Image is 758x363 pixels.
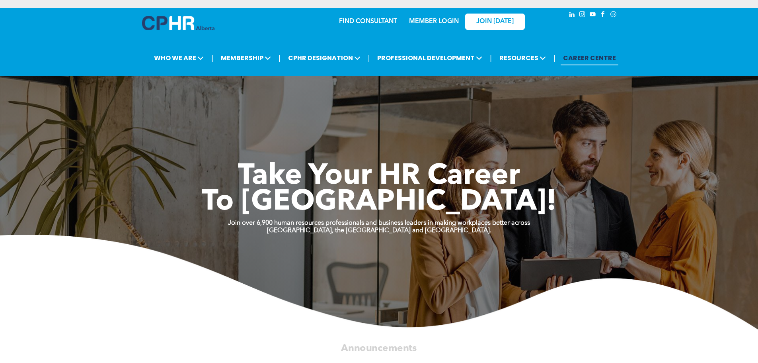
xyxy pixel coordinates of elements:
li: | [211,50,213,66]
a: FIND CONSULTANT [339,18,397,25]
li: | [368,50,370,66]
a: facebook [599,10,608,21]
img: A blue and white logo for cp alberta [142,16,214,30]
a: linkedin [568,10,577,21]
span: WHO WE ARE [152,51,206,65]
span: MEMBERSHIP [218,51,273,65]
a: Social network [609,10,618,21]
a: MEMBER LOGIN [409,18,459,25]
li: | [490,50,492,66]
li: | [279,50,281,66]
span: Take Your HR Career [238,162,520,191]
span: RESOURCES [497,51,548,65]
span: CPHR DESIGNATION [286,51,363,65]
span: JOIN [DATE] [476,18,514,26]
a: JOIN [DATE] [465,14,525,30]
strong: Join over 6,900 human resources professionals and business leaders in making workplaces better ac... [228,220,530,226]
a: youtube [588,10,597,21]
li: | [553,50,555,66]
strong: [GEOGRAPHIC_DATA], the [GEOGRAPHIC_DATA] and [GEOGRAPHIC_DATA]. [267,228,491,234]
a: CAREER CENTRE [561,51,618,65]
a: instagram [578,10,587,21]
span: Announcements [341,343,417,353]
span: PROFESSIONAL DEVELOPMENT [375,51,485,65]
span: To [GEOGRAPHIC_DATA]! [202,188,557,217]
